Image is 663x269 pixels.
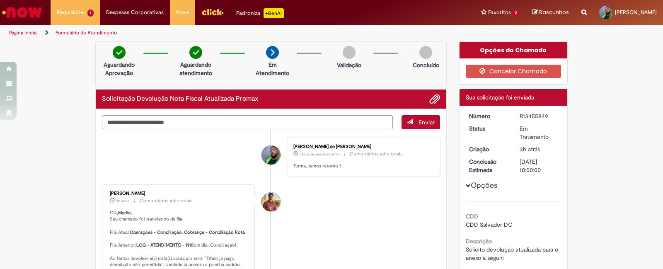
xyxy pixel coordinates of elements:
[99,61,139,77] p: Aguardando Aprovação
[236,8,284,18] div: Padroniza
[266,46,279,59] img: arrow-next.png
[201,6,224,18] img: click_logo_yellow_360x200.png
[429,94,440,104] button: Adicionar anexos
[252,61,293,77] p: Em Atendimento
[130,229,245,235] b: Operações - Conciliação_Cobrança - Conciliação Rota
[466,221,512,228] span: CDD Salvador DC
[520,158,558,174] div: [DATE] 10:00:00
[419,46,432,59] img: img-circle-grey.png
[463,145,514,153] dt: Criação
[140,197,193,204] small: Comentários adicionais
[337,61,361,69] p: Validação
[293,144,431,149] div: [PERSON_NAME] de [PERSON_NAME]
[136,242,191,248] b: LOG - ATENDIMENTO - N1
[539,8,569,16] span: Rascunhos
[466,94,534,101] span: Sua solicitação foi enviada
[520,124,558,141] div: Em Tratamento
[402,115,440,129] button: Enviar
[520,112,558,120] div: R13455849
[102,95,258,103] h2: Solicitação Devolução Nota Fiscal Atualizada Promax Histórico de tíquete
[520,145,540,153] time: 28/08/2025 08:46:58
[466,237,492,245] b: Descrição
[189,46,202,59] img: check-circle-green.png
[118,210,131,216] b: Murilo
[466,213,478,220] b: CDD
[264,8,284,18] p: +GenAi
[6,25,436,41] ul: Trilhas de página
[261,145,281,165] div: Murilo Henrique de Jesus Leitao
[466,65,561,78] button: Cancelar Chamado
[520,145,540,153] span: 3h atrás
[419,119,435,126] span: Enviar
[463,124,514,133] dt: Status
[57,8,86,17] span: Requisições
[102,115,393,129] textarea: Digite sua mensagem aqui...
[300,152,339,157] time: 28/08/2025 11:03:08
[532,9,569,17] a: Rascunhos
[116,199,129,204] time: 28/08/2025 08:55:06
[466,246,560,262] span: Solicito devolução atualizada para o anexo a seguir:
[116,199,129,204] span: 3h atrás
[113,46,126,59] img: check-circle-green.png
[1,4,44,21] img: ServiceNow
[343,46,356,59] img: img-circle-grey.png
[460,42,568,58] div: Opções do Chamado
[110,191,248,196] div: [PERSON_NAME]
[615,9,657,16] span: [PERSON_NAME]
[261,192,281,211] div: undefined Online
[106,8,164,17] span: Despesas Corporativas
[513,10,520,17] span: 2
[520,145,558,153] div: 28/08/2025 08:46:58
[413,61,439,69] p: Concluído
[176,8,189,17] span: More
[293,163,431,170] p: Turma, temos retorno ?
[463,158,514,174] dt: Conclusão Estimada
[300,152,339,157] span: cerca de uma hora atrás
[488,8,511,17] span: Favoritos
[176,61,216,77] p: Aguardando atendimento
[9,29,38,36] a: Página inicial
[350,150,403,158] small: Comentários adicionais
[56,29,117,36] a: Formulário de Atendimento
[87,10,94,17] span: 1
[463,112,514,120] dt: Número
